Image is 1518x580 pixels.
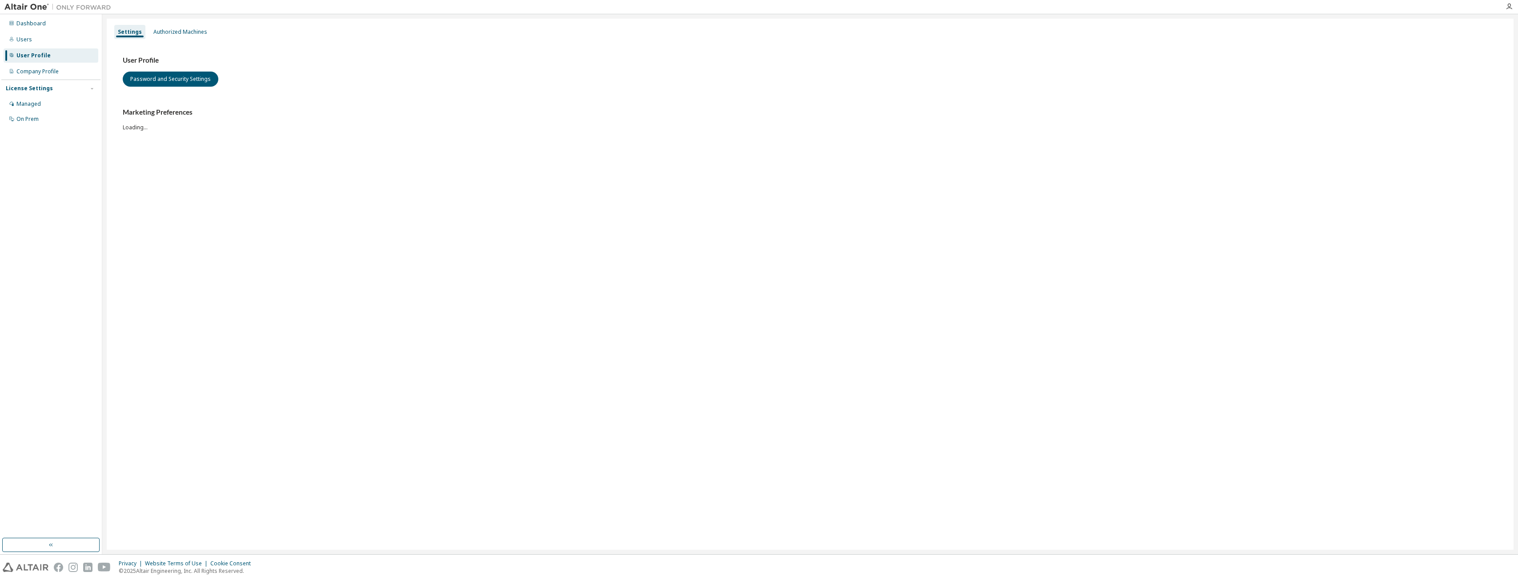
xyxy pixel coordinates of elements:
div: Cookie Consent [210,560,256,567]
div: Managed [16,100,41,108]
h3: User Profile [123,56,1498,65]
div: Website Terms of Use [145,560,210,567]
div: User Profile [16,52,51,59]
div: Loading... [123,108,1498,131]
div: Company Profile [16,68,59,75]
div: Dashboard [16,20,46,27]
img: Altair One [4,3,116,12]
div: Users [16,36,32,43]
div: On Prem [16,116,39,123]
div: Authorized Machines [153,28,207,36]
img: youtube.svg [98,563,111,572]
div: Settings [118,28,142,36]
img: altair_logo.svg [3,563,48,572]
p: © 2025 Altair Engineering, Inc. All Rights Reserved. [119,567,256,575]
img: facebook.svg [54,563,63,572]
img: linkedin.svg [83,563,92,572]
img: instagram.svg [68,563,78,572]
button: Password and Security Settings [123,72,218,87]
div: Privacy [119,560,145,567]
div: License Settings [6,85,53,92]
h3: Marketing Preferences [123,108,1498,117]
